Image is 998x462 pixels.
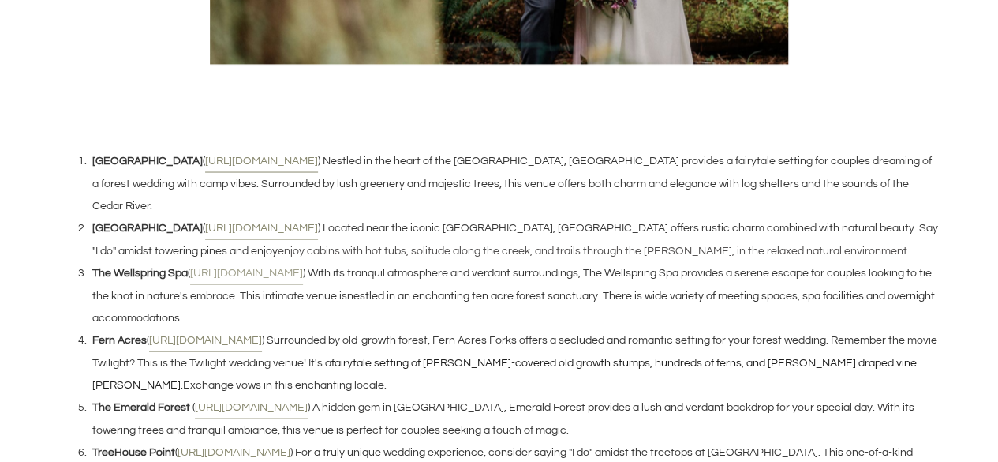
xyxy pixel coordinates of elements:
li: ( ) With its tranquil atmosphere and verdant surroundings, The Wellspring Spa provides a serene e... [76,261,939,329]
span: nestled in an enchanting ten acre forest sanctuary. There is wide variety of meeting spaces, spa ... [92,290,937,323]
strong: TreeHouse Point [92,446,175,457]
li: ( ) Located near the iconic [GEOGRAPHIC_DATA], [GEOGRAPHIC_DATA] offers rustic charm combined wit... [76,216,939,261]
u: [URL][DOMAIN_NAME] [149,329,262,351]
a: [URL][DOMAIN_NAME] [195,401,308,412]
a: [URL][DOMAIN_NAME] [178,446,290,457]
strong: Fern Acres [92,334,147,345]
span: enjoy cabins with hot tubs, solitude along the creek, and trails through the [PERSON_NAME], in th... [278,245,912,256]
strong: The Wellspring Spa [92,267,188,278]
strong: [GEOGRAPHIC_DATA] [92,155,203,166]
u: [URL][DOMAIN_NAME] [190,261,303,284]
li: ( ) Nestled in the heart of the [GEOGRAPHIC_DATA], [GEOGRAPHIC_DATA] provides a fairytale setting... [76,149,939,216]
li: ( ) Surrounded by old-growth forest, Fern Acres Forks offers a secluded and romantic setting for ... [76,329,939,396]
u: [URL][DOMAIN_NAME] [195,396,308,419]
u: [URL][DOMAIN_NAME] [205,216,318,239]
a: [URL][DOMAIN_NAME] [205,155,318,166]
strong: [GEOGRAPHIC_DATA] [92,222,203,233]
u: [URL][DOMAIN_NAME] [205,149,318,172]
a: [URL][DOMAIN_NAME] [205,222,318,233]
span: fairytale setting of [PERSON_NAME]-covered old growth stumps, hundreds of ferns, and [PERSON_NAME... [92,357,919,390]
a: [URL][DOMAIN_NAME] [190,267,303,278]
a: [URL][DOMAIN_NAME] [149,334,262,345]
strong: The Emerald Forest [92,401,190,412]
li: ( ) A hidden gem in [GEOGRAPHIC_DATA], Emerald Forest provides a lush and verdant backdrop for yo... [76,396,939,441]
